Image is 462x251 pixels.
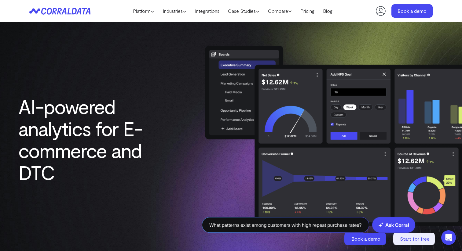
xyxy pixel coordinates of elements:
[393,233,436,245] a: Start for free
[264,6,296,16] a: Compare
[391,4,433,18] a: Book a demo
[344,233,387,245] a: Book a demo
[18,95,146,183] h1: AI-powered analytics for E-commerce and DTC
[351,236,380,242] span: Book a demo
[400,236,430,242] span: Start for free
[224,6,264,16] a: Case Studies
[129,6,159,16] a: Platform
[441,230,456,245] div: Open Intercom Messenger
[296,6,319,16] a: Pricing
[319,6,337,16] a: Blog
[191,6,224,16] a: Integrations
[159,6,191,16] a: Industries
